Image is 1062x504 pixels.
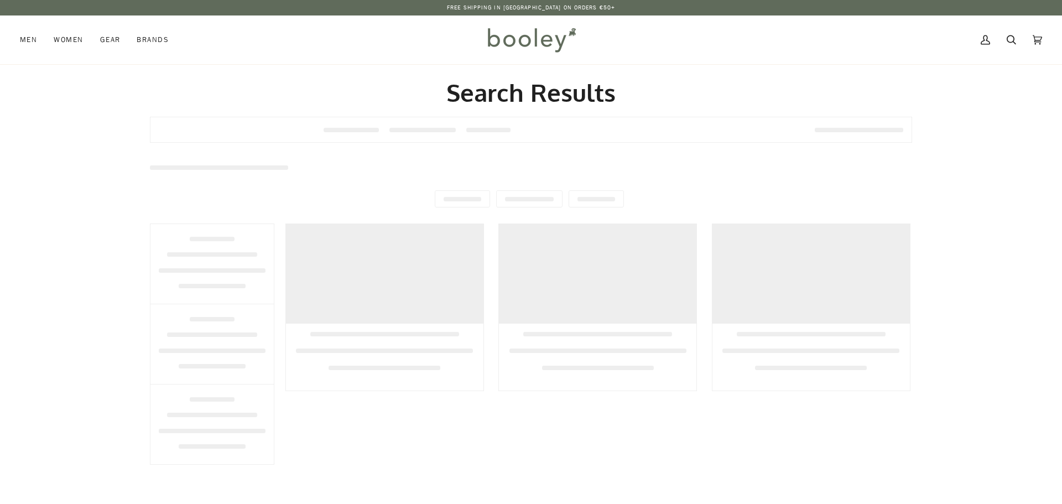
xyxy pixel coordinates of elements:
[54,34,83,45] span: Women
[92,15,129,64] a: Gear
[20,15,45,64] a: Men
[137,34,169,45] span: Brands
[45,15,91,64] a: Women
[20,34,37,45] span: Men
[483,24,580,56] img: Booley
[150,77,912,108] h2: Search Results
[100,34,121,45] span: Gear
[128,15,177,64] a: Brands
[447,3,615,12] p: Free Shipping in [GEOGRAPHIC_DATA] on Orders €50+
